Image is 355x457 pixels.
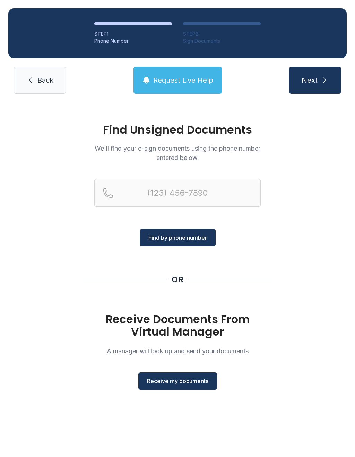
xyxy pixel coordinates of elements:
h1: Receive Documents From Virtual Manager [94,313,261,338]
span: Receive my documents [147,377,208,385]
div: STEP 1 [94,31,172,37]
div: OR [172,274,183,285]
span: Back [37,75,53,85]
div: STEP 2 [183,31,261,37]
div: Phone Number [94,37,172,44]
input: Reservation phone number [94,179,261,207]
span: Request Live Help [153,75,213,85]
div: Sign Documents [183,37,261,44]
span: Next [302,75,318,85]
span: Find by phone number [148,234,207,242]
p: A manager will look up and send your documents [94,346,261,356]
h1: Find Unsigned Documents [94,124,261,135]
p: We'll find your e-sign documents using the phone number entered below. [94,144,261,162]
